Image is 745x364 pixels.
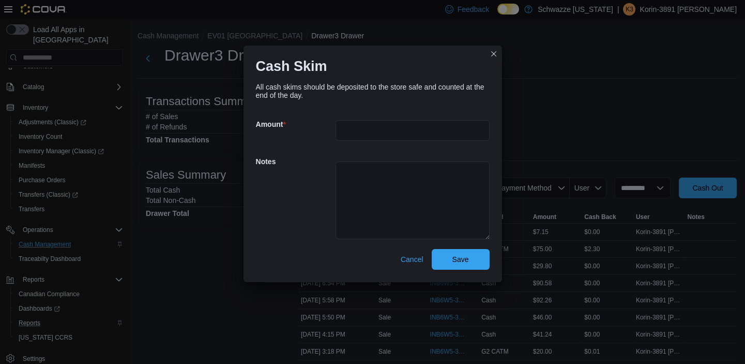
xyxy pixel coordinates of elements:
[256,58,327,75] h1: Cash Skim
[452,254,469,265] span: Save
[256,151,333,172] h5: Notes
[488,48,500,60] button: Closes this modal window
[256,83,490,99] div: All cash skims should be deposited to the store safe and counted at the end of the day.
[401,254,423,265] span: Cancel
[256,114,333,135] h5: Amount
[397,249,428,270] button: Cancel
[432,249,490,270] button: Save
